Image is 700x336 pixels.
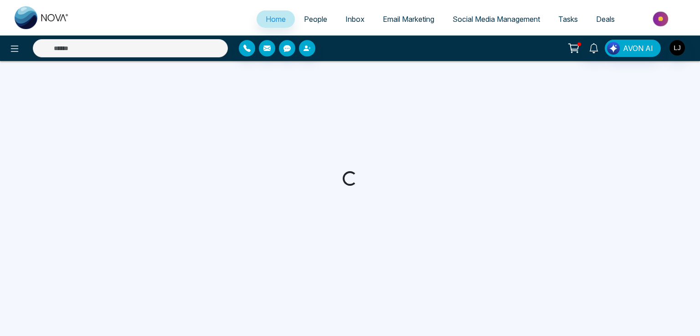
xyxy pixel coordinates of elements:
[596,15,615,24] span: Deals
[345,15,365,24] span: Inbox
[336,10,374,28] a: Inbox
[383,15,434,24] span: Email Marketing
[607,42,620,55] img: Lead Flow
[669,40,685,56] img: User Avatar
[453,15,540,24] span: Social Media Management
[374,10,443,28] a: Email Marketing
[623,43,653,54] span: AVON AI
[443,10,549,28] a: Social Media Management
[549,10,587,28] a: Tasks
[257,10,295,28] a: Home
[295,10,336,28] a: People
[15,6,69,29] img: Nova CRM Logo
[266,15,286,24] span: Home
[304,15,327,24] span: People
[605,40,661,57] button: AVON AI
[628,9,695,29] img: Market-place.gif
[558,15,578,24] span: Tasks
[587,10,624,28] a: Deals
